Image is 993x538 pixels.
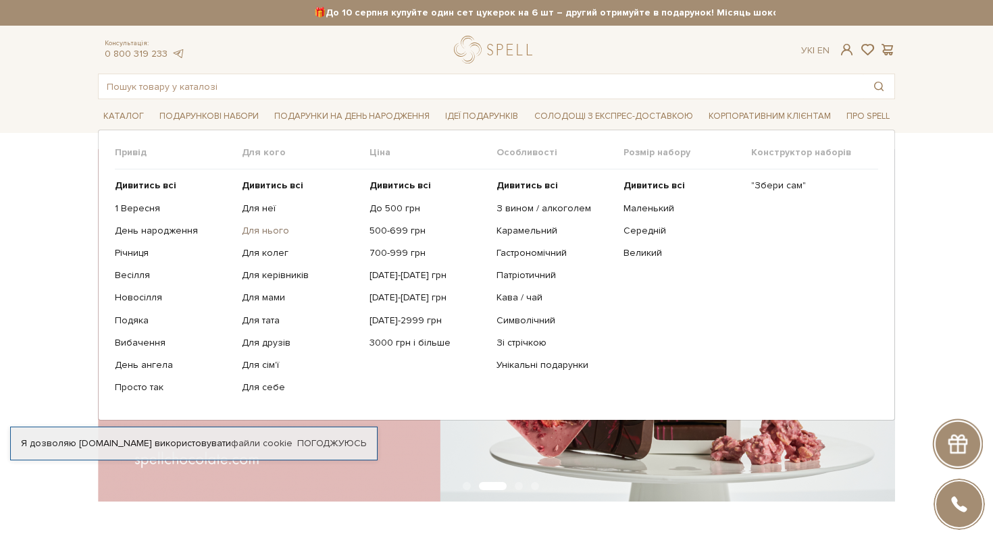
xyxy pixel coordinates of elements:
a: Вибачення [115,337,232,349]
span: Для кого [242,146,369,159]
a: Для себе [242,381,359,394]
a: 700-999 грн [370,247,486,259]
a: [DATE]-2999 грн [370,315,486,327]
a: Гастрономічний [496,247,613,259]
a: Солодощі з експрес-доставкою [529,105,698,128]
button: Carousel Page 4 [531,482,539,490]
a: файли cookie [231,437,292,449]
div: Каталог [98,130,895,421]
span: Про Spell [841,106,895,127]
a: Для керівників [242,269,359,281]
b: Дивитись всі [242,180,303,191]
a: Дивитись всі [623,180,740,192]
a: Маленький [623,203,740,215]
a: Погоджуюсь [297,437,366,450]
b: Дивитись всі [370,180,431,191]
a: Для колег [242,247,359,259]
a: Весілля [115,269,232,281]
span: | [813,45,815,56]
a: [DATE]-[DATE] грн [370,269,486,281]
span: Ідеї подарунків [440,106,524,127]
button: Carousel Page 2 (Current Slide) [479,482,507,490]
a: Подяка [115,315,232,327]
span: Особливості [496,146,623,159]
input: Пошук товару у каталозі [99,74,863,99]
a: Зі стрічкою [496,337,613,349]
b: Дивитись всі [623,180,685,191]
a: Дивитись всі [242,180,359,192]
a: Карамельний [496,225,613,237]
a: Корпоративним клієнтам [703,105,836,128]
a: Кава / чай [496,292,613,304]
a: "Збери сам" [751,180,868,192]
a: 500-699 грн [370,225,486,237]
a: Великий [623,247,740,259]
button: Пошук товару у каталозі [863,74,894,99]
a: Для нього [242,225,359,237]
span: Розмір набору [623,146,750,159]
div: Carousel Pagination [98,481,895,493]
div: Я дозволяю [DOMAIN_NAME] використовувати [11,437,377,450]
span: Подарункові набори [154,106,264,127]
a: Для мами [242,292,359,304]
b: Дивитись всі [115,180,176,191]
span: Консультація: [105,39,184,48]
a: Для друзів [242,337,359,349]
a: Символічний [496,315,613,327]
button: Carousel Page 3 [515,482,523,490]
a: Для неї [242,203,359,215]
a: Дивитись всі [115,180,232,192]
a: Дивитись всі [370,180,486,192]
a: До 500 грн [370,203,486,215]
a: Для тата [242,315,359,327]
button: Carousel Page 1 [463,482,471,490]
a: telegram [171,48,184,59]
span: Привід [115,146,242,159]
a: День ангела [115,359,232,371]
a: День народження [115,225,232,237]
a: Річниця [115,247,232,259]
a: Новосілля [115,292,232,304]
a: Патріотичний [496,269,613,281]
span: Подарунки на День народження [269,106,435,127]
b: Дивитись всі [496,180,558,191]
a: [DATE]-[DATE] грн [370,292,486,304]
span: Ціна [370,146,496,159]
a: З вином / алкоголем [496,203,613,215]
a: 1 Вересня [115,203,232,215]
span: Конструктор наборів [751,146,878,159]
a: Просто так [115,381,232,394]
a: En [817,45,830,56]
a: 0 800 319 233 [105,48,168,59]
a: Унікальні подарунки [496,359,613,371]
a: Для сім'ї [242,359,359,371]
a: 3000 грн і більше [370,337,486,349]
span: Каталог [98,106,149,127]
a: Середній [623,225,740,237]
a: Дивитись всі [496,180,613,192]
div: Ук [801,45,830,57]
